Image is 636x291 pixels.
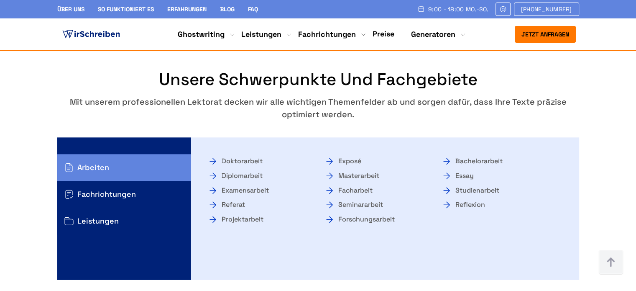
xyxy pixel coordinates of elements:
[411,29,455,39] a: Generatoren
[324,183,373,198] a: Facharbeit
[298,29,356,39] a: Fachrichtungen
[61,28,122,41] img: logo ghostwriter-österreich
[57,181,191,208] button: Fachrichtungen
[98,5,154,13] a: So funktioniert es
[241,29,281,39] a: Leistungen
[324,168,379,183] a: Masterarbeit
[208,168,263,183] a: Diplomarbeit
[208,154,263,169] a: Doktorarbeit
[57,70,579,90] h2: Unsere Schwerpunkte und Fachgebiete
[57,95,579,121] div: Mit unserem professionellen Lektorat decken wir alle wichtigen Themenfelder ab und sorgen dafür, ...
[442,183,499,198] a: Studienarbeit
[417,5,425,12] img: Schedule
[514,3,579,16] a: [PHONE_NUMBER]
[64,162,74,173] img: Arbeiten
[208,183,269,198] a: Examensarbeit
[442,198,485,212] a: Reflexion
[324,212,395,227] a: Forschungsarbeit
[515,26,576,43] button: Jetzt anfragen
[220,5,235,13] a: Blog
[57,5,84,13] a: Über uns
[208,198,245,212] a: Referat
[57,154,191,181] button: Arbeiten
[442,154,503,169] a: Bachelorarbeit
[324,154,361,169] a: Exposé
[324,198,383,212] a: Seminararbeit
[499,6,507,13] img: Email
[57,208,191,234] button: Leistungen
[64,189,74,199] img: Fachrichtungen
[178,29,225,39] a: Ghostwriting
[248,5,258,13] a: FAQ
[521,6,572,13] span: [PHONE_NUMBER]
[373,29,394,39] a: Preise
[167,5,207,13] a: Erfahrungen
[428,6,489,13] span: 9:00 - 18:00 Mo.-So.
[208,212,263,227] a: Projektarbeit
[64,216,74,226] img: Leistungen
[598,250,623,275] img: button top
[442,168,474,183] a: Essay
